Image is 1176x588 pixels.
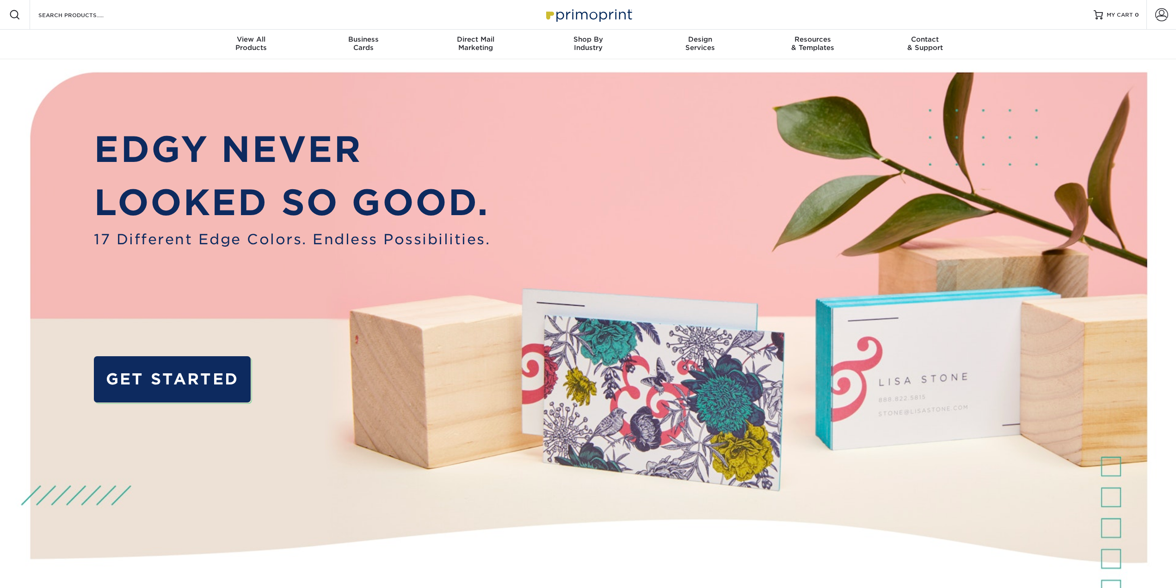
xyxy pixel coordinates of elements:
div: & Support [869,35,981,52]
a: Resources& Templates [757,30,869,59]
span: 0 [1135,12,1139,18]
span: Resources [757,35,869,43]
p: LOOKED SO GOOD. [94,176,490,229]
a: Shop ByIndustry [532,30,644,59]
span: Direct Mail [419,35,532,43]
span: Design [644,35,757,43]
span: Shop By [532,35,644,43]
div: Services [644,35,757,52]
span: MY CART [1107,11,1133,19]
a: Direct MailMarketing [419,30,532,59]
p: EDGY NEVER [94,123,490,176]
input: SEARCH PRODUCTS..... [37,9,128,20]
span: Contact [869,35,981,43]
a: BusinessCards [307,30,419,59]
a: DesignServices [644,30,757,59]
span: Business [307,35,419,43]
img: Primoprint [542,5,634,25]
a: GET STARTED [94,356,250,402]
span: View All [195,35,308,43]
div: Marketing [419,35,532,52]
div: Cards [307,35,419,52]
div: Industry [532,35,644,52]
div: & Templates [757,35,869,52]
div: Products [195,35,308,52]
a: View AllProducts [195,30,308,59]
a: Contact& Support [869,30,981,59]
span: 17 Different Edge Colors. Endless Possibilities. [94,229,490,250]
